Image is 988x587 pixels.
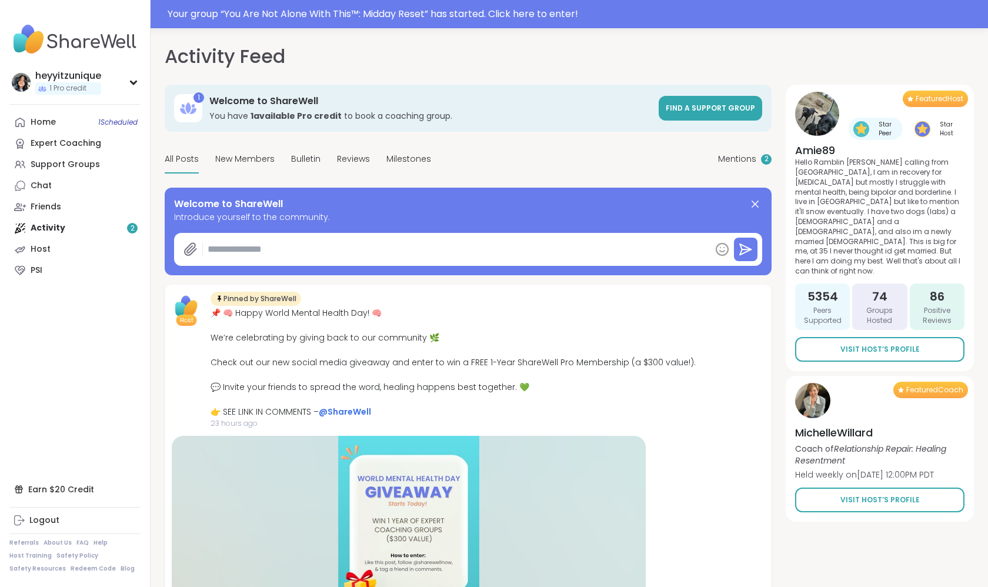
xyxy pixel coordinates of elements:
span: 86 [930,288,944,305]
a: Host [9,239,141,260]
span: Positive Reviews [914,306,960,326]
div: Earn $20 Credit [9,479,141,500]
img: heyyitzunique [12,73,31,92]
a: Host Training [9,552,52,560]
a: Logout [9,510,141,531]
a: @ShareWell [319,406,371,418]
img: ShareWell Nav Logo [9,19,141,60]
h3: Welcome to ShareWell [209,95,652,108]
span: Host [180,316,193,325]
div: Logout [29,515,59,526]
span: 5354 [807,288,838,305]
i: Relationship Repair: Healing Resentment [795,443,946,466]
span: Introduce yourself to the community. [174,211,762,224]
a: Find a support group [659,96,762,121]
span: Groups Hosted [857,306,902,326]
div: 📌 🧠 Happy World Mental Health Day! 🧠 We’re celebrating by giving back to our community 🌿 Check ou... [211,307,696,418]
a: About Us [44,539,72,547]
img: MichelleWillard [795,383,830,418]
span: Reviews [337,153,370,165]
span: All Posts [165,153,199,165]
span: Visit Host’s Profile [840,495,920,505]
a: Expert Coaching [9,133,141,154]
span: Find a support group [666,103,755,113]
img: Amie89 [795,92,839,136]
b: 1 available Pro credit [251,110,342,122]
a: Friends [9,196,141,218]
div: Home [31,116,56,128]
span: New Members [215,153,275,165]
a: Visit Host’s Profile [795,488,964,512]
span: 74 [872,288,887,305]
div: Your group “ You Are Not Alone With This™: Midday Reset ” has started. Click here to enter! [168,7,981,21]
div: Support Groups [31,159,100,171]
span: 23 hours ago [211,418,696,429]
span: Featured Coach [906,385,963,395]
a: FAQ [76,539,89,547]
a: Safety Resources [9,565,66,573]
a: Support Groups [9,154,141,175]
span: 1 Scheduled [98,118,138,127]
a: Blog [121,565,135,573]
span: Welcome to ShareWell [174,197,283,211]
div: Friends [31,201,61,213]
div: PSI [31,265,42,276]
img: ShareWell [172,292,201,321]
div: Chat [31,180,52,192]
a: Referrals [9,539,39,547]
span: Star Peer [872,120,898,138]
a: Visit Host’s Profile [795,337,964,362]
a: Help [94,539,108,547]
div: heyyitzunique [35,69,101,82]
span: Mentions [718,153,756,165]
p: Hello Ramblin [PERSON_NAME] calling from [GEOGRAPHIC_DATA], I am in recovery for [MEDICAL_DATA] b... [795,158,964,276]
div: Pinned by ShareWell [211,292,301,306]
img: Star Host [914,121,930,137]
div: Host [31,244,51,255]
span: 1 Pro credit [49,84,86,94]
span: Bulletin [291,153,321,165]
a: Chat [9,175,141,196]
div: Expert Coaching [31,138,101,149]
a: PSI [9,260,141,281]
h3: You have to book a coaching group. [209,110,652,122]
span: Milestones [386,153,431,165]
h1: Activity Feed [165,42,285,71]
p: Held weekly on [DATE] 12:00PM PDT [795,469,964,481]
a: Redeem Code [71,565,116,573]
span: Peers Supported [800,306,845,326]
span: Star Host [933,120,960,138]
p: Coach of [795,443,964,466]
h4: Amie89 [795,143,964,158]
span: Featured Host [916,94,963,104]
img: Star Peer [853,121,869,137]
a: Home1Scheduled [9,112,141,133]
span: 2 [765,154,769,164]
a: Safety Policy [56,552,98,560]
span: Visit Host’s Profile [840,344,920,355]
div: 1 [193,92,204,103]
h4: MichelleWillard [795,425,964,440]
